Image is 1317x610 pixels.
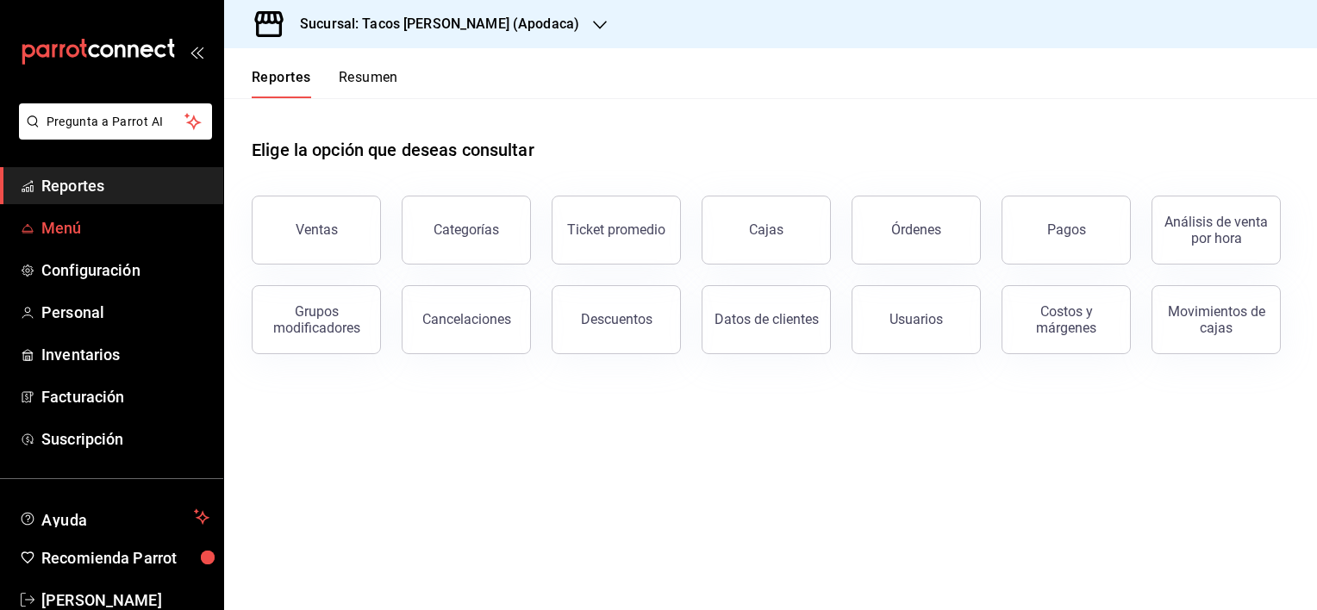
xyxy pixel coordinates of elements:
[41,258,209,282] span: Configuración
[1152,285,1281,354] button: Movimientos de cajas
[581,311,652,327] div: Descuentos
[1163,303,1270,336] div: Movimientos de cajas
[852,196,981,265] button: Órdenes
[41,216,209,240] span: Menú
[41,385,209,408] span: Facturación
[252,69,398,98] div: navigation tabs
[852,285,981,354] button: Usuarios
[402,196,531,265] button: Categorías
[252,69,311,98] button: Reportes
[1152,196,1281,265] button: Análisis de venta por hora
[47,113,185,131] span: Pregunta a Parrot AI
[19,103,212,140] button: Pregunta a Parrot AI
[1002,285,1131,354] button: Costos y márgenes
[402,285,531,354] button: Cancelaciones
[891,221,941,238] div: Órdenes
[263,303,370,336] div: Grupos modificadores
[567,221,665,238] div: Ticket promedio
[286,14,579,34] h3: Sucursal: Tacos [PERSON_NAME] (Apodaca)
[702,196,831,265] a: Cajas
[41,343,209,366] span: Inventarios
[422,311,511,327] div: Cancelaciones
[296,221,338,238] div: Ventas
[1163,214,1270,246] div: Análisis de venta por hora
[41,507,187,527] span: Ayuda
[434,221,499,238] div: Categorías
[41,546,209,570] span: Recomienda Parrot
[252,285,381,354] button: Grupos modificadores
[190,45,203,59] button: open_drawer_menu
[41,174,209,197] span: Reportes
[1002,196,1131,265] button: Pagos
[339,69,398,98] button: Resumen
[889,311,943,327] div: Usuarios
[552,285,681,354] button: Descuentos
[252,137,534,163] h1: Elige la opción que deseas consultar
[12,125,212,143] a: Pregunta a Parrot AI
[702,285,831,354] button: Datos de clientes
[1013,303,1120,336] div: Costos y márgenes
[41,427,209,451] span: Suscripción
[749,220,784,240] div: Cajas
[715,311,819,327] div: Datos de clientes
[252,196,381,265] button: Ventas
[1047,221,1086,238] div: Pagos
[41,301,209,324] span: Personal
[552,196,681,265] button: Ticket promedio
